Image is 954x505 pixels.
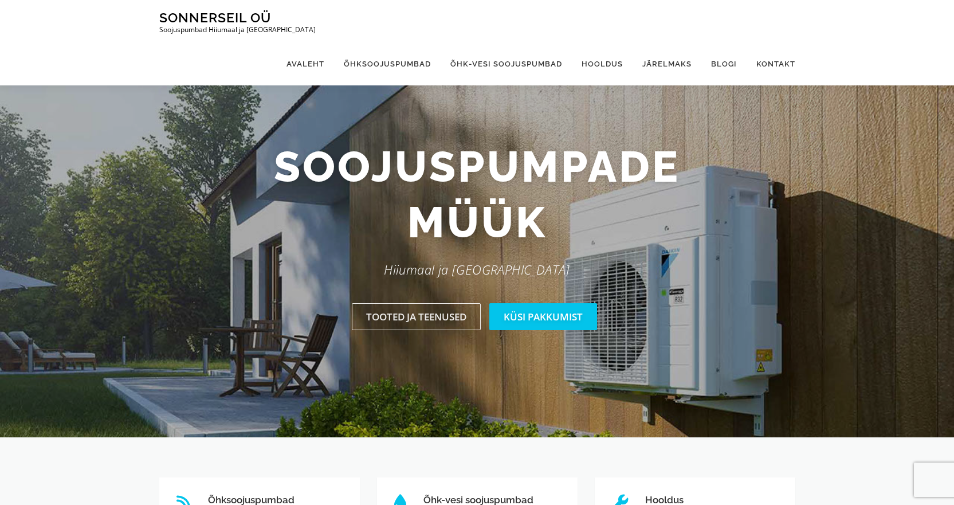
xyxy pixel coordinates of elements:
h2: Soojuspumpade [151,139,804,250]
a: Kontakt [747,42,795,85]
a: Blogi [701,42,747,85]
span: müük [407,194,547,250]
a: Avaleht [277,42,334,85]
a: Tooted ja teenused [352,303,481,330]
a: Küsi pakkumist [489,303,597,330]
a: Hooldus [572,42,633,85]
p: Hiiumaal ja [GEOGRAPHIC_DATA] [151,259,804,280]
p: Soojuspumbad Hiiumaal ja [GEOGRAPHIC_DATA] [159,26,316,34]
a: Järelmaks [633,42,701,85]
a: Õhksoojuspumbad [334,42,441,85]
a: Sonnerseil OÜ [159,10,271,25]
a: Õhk-vesi soojuspumbad [441,42,572,85]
